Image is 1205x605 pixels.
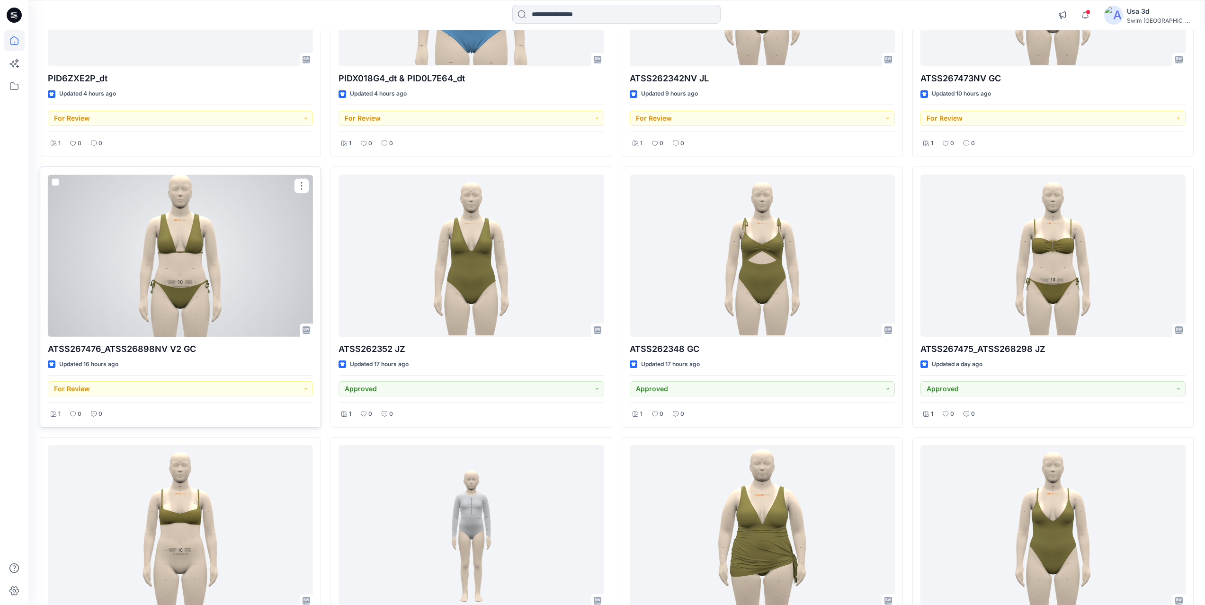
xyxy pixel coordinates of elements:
[368,139,372,149] p: 0
[680,409,684,419] p: 0
[931,409,933,419] p: 1
[59,359,118,369] p: Updated 16 hours ago
[630,342,895,356] p: ATSS262348 GC
[78,139,81,149] p: 0
[920,342,1186,356] p: ATSS267475_ATSS268298 JZ
[932,359,982,369] p: Updated a day ago
[660,409,663,419] p: 0
[931,139,933,149] p: 1
[950,409,954,419] p: 0
[368,409,372,419] p: 0
[339,342,604,356] p: ATSS262352 JZ
[98,139,102,149] p: 0
[950,139,954,149] p: 0
[350,89,407,99] p: Updated 4 hours ago
[641,359,700,369] p: Updated 17 hours ago
[48,175,313,337] a: ATSS267476_ATSS26898NV V2 GC
[920,72,1186,85] p: ATSS267473NV GC
[350,359,409,369] p: Updated 17 hours ago
[971,139,975,149] p: 0
[349,409,351,419] p: 1
[349,139,351,149] p: 1
[640,139,643,149] p: 1
[1127,6,1193,17] div: Usa 3d
[640,409,643,419] p: 1
[58,409,61,419] p: 1
[1104,6,1123,25] img: avatar
[630,72,895,85] p: ATSS262342NV JL
[339,175,604,337] a: ATSS262352 JZ
[58,139,61,149] p: 1
[48,72,313,85] p: PID6ZXE2P_dt
[641,89,698,99] p: Updated 9 hours ago
[1127,17,1193,24] div: Swim [GEOGRAPHIC_DATA]
[971,409,975,419] p: 0
[389,409,393,419] p: 0
[932,89,991,99] p: Updated 10 hours ago
[630,175,895,337] a: ATSS262348 GC
[48,342,313,356] p: ATSS267476_ATSS26898NV V2 GC
[59,89,116,99] p: Updated 4 hours ago
[78,409,81,419] p: 0
[920,175,1186,337] a: ATSS267475_ATSS268298 JZ
[389,139,393,149] p: 0
[98,409,102,419] p: 0
[660,139,663,149] p: 0
[339,72,604,85] p: PIDX018G4_dt & PID0L7E64_dt
[680,139,684,149] p: 0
